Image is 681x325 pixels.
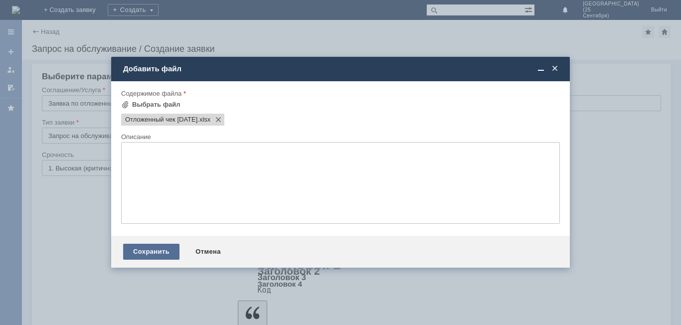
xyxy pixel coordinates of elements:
[125,116,197,124] span: Отложенный чек 11.08.25.xlsx
[197,116,210,124] span: Отложенный чек 11.08.25.xlsx
[550,64,560,73] span: Закрыть
[536,64,546,73] span: Свернуть (Ctrl + M)
[121,90,558,97] div: Содержимое файла
[123,64,560,73] div: Добавить файл
[4,4,146,20] div: Добрый вечер! Прошу удалить отложенный чек во вложении.
[132,101,180,109] div: Выбрать файл
[121,134,558,140] div: Описание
